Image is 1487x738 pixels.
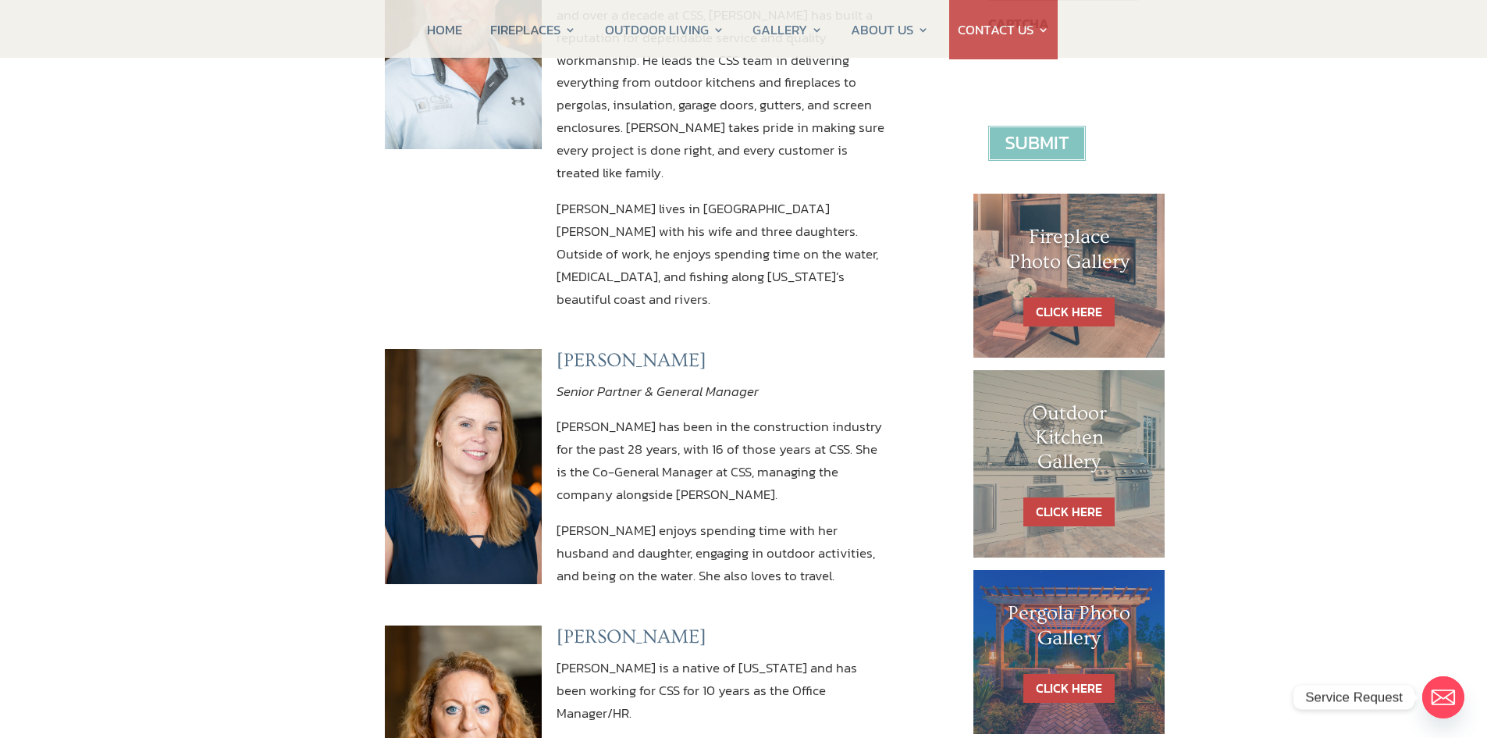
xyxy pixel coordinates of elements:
p: [PERSON_NAME] enjoys spending time with her husband and daughter, engaging in outdoor activities,... [557,519,885,587]
a: CLICK HERE [1023,298,1115,326]
h1: Pergola Photo Gallery [1005,601,1134,658]
p: [PERSON_NAME] has been in the construction industry for the past 28 years, with 16 of those years... [557,415,885,519]
img: heather [385,349,542,584]
iframe: reCAPTCHA [988,40,1226,101]
a: Email [1422,676,1464,718]
h1: Outdoor Kitchen Gallery [1005,401,1134,483]
a: CLICK HERE [1023,497,1115,526]
h3: [PERSON_NAME] [557,349,885,380]
h1: Fireplace Photo Gallery [1005,225,1134,281]
input: Submit [988,126,1086,161]
h3: [PERSON_NAME] [557,626,885,657]
p: [PERSON_NAME] lives in [GEOGRAPHIC_DATA][PERSON_NAME] with his wife and three daughters. Outside ... [557,198,885,311]
em: Senior Partner & General Manager [557,381,759,401]
p: [PERSON_NAME] is a native of [US_STATE] and has been working for CSS for 10 years as the Office M... [557,657,885,738]
a: CLICK HERE [1023,674,1115,703]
